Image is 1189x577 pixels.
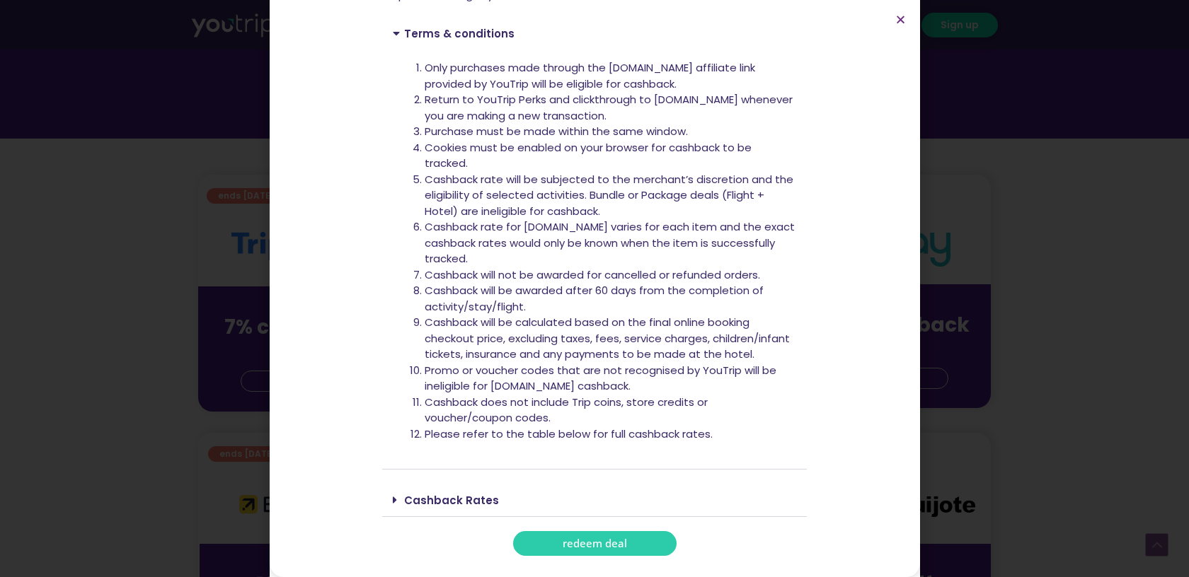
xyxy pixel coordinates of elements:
a: Close [895,14,906,25]
li: Cashback will not be awarded for cancelled or refunded orders. [425,267,796,284]
li: Only purchases made through the [DOMAIN_NAME] affiliate link provided by YouTrip will be eligible... [425,60,796,92]
div: Terms & conditions [382,17,807,49]
li: Purchase must be made within the same window. [425,124,796,140]
li: Promo or voucher codes that are not recognised by YouTrip will be ineligible for [DOMAIN_NAME] ca... [425,363,796,395]
li: Cashback will be calculated based on the final online booking checkout price, excluding taxes, fe... [425,315,796,363]
li: Return to YouTrip Perks and clickthrough to [DOMAIN_NAME] whenever you are making a new transaction. [425,92,796,124]
li: Cashback will be awarded after 60 days from the completion of activity/stay/flight. [425,283,796,315]
div: Cashback Rates [382,484,807,517]
li: Cashback does not include Trip coins, store credits or voucher/coupon codes. [425,395,796,426]
li: Cashback rate for [DOMAIN_NAME] varies for each item and the exact cashback rates would only be k... [425,219,796,267]
a: Cashback Rates [404,493,499,508]
a: redeem deal [513,531,677,556]
li: Please refer to the table below for full cashback rates. [425,426,796,443]
li: Cashback rate will be subjected to the merchant’s discretion and the eligibility of selected acti... [425,172,796,220]
a: Terms & conditions [404,26,515,41]
span: redeem deal [563,538,627,549]
li: Cookies must be enabled on your browser for cashback to be tracked. [425,140,796,172]
div: Terms & conditions [382,49,807,470]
